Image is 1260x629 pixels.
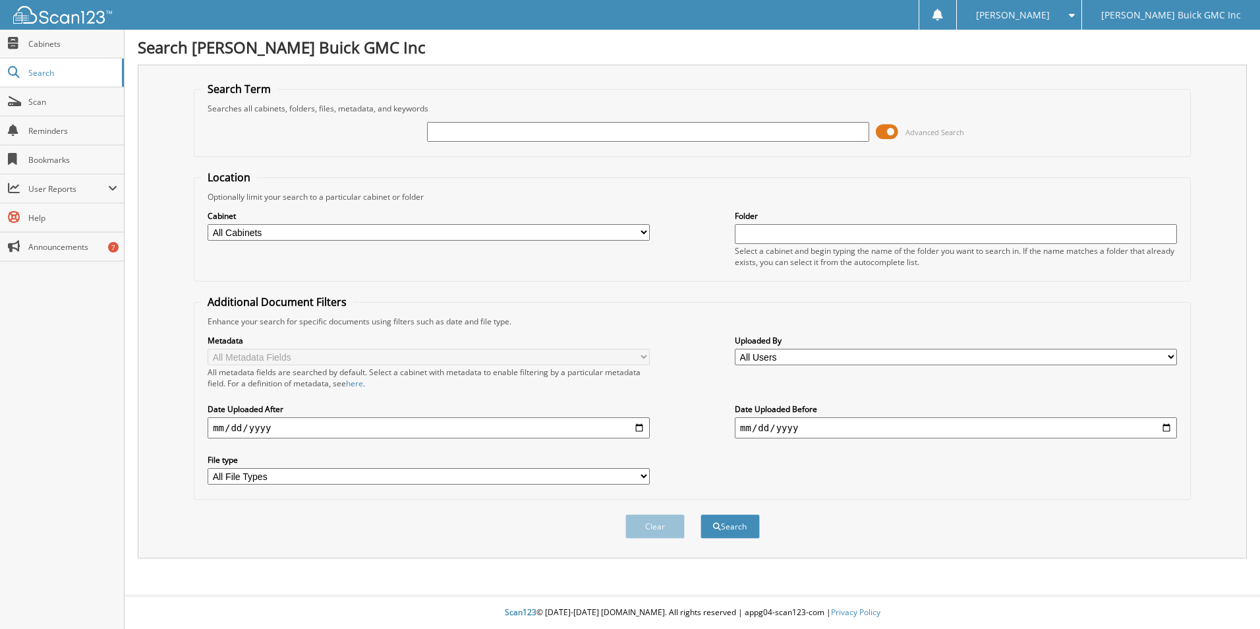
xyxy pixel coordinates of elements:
[208,454,650,465] label: File type
[28,125,117,136] span: Reminders
[735,245,1177,268] div: Select a cabinet and begin typing the name of the folder you want to search in. If the name match...
[13,6,112,24] img: scan123-logo-white.svg
[28,38,117,49] span: Cabinets
[28,96,117,107] span: Scan
[201,295,353,309] legend: Additional Document Filters
[208,404,650,415] label: Date Uploaded After
[108,242,119,253] div: 7
[208,367,650,389] div: All metadata fields are searched by default. Select a cabinet with metadata to enable filtering b...
[201,82,277,96] legend: Search Term
[208,210,650,222] label: Cabinet
[28,154,117,165] span: Bookmarks
[201,103,1184,114] div: Searches all cabinets, folders, files, metadata, and keywords
[976,11,1050,19] span: [PERSON_NAME]
[208,335,650,346] label: Metadata
[201,316,1184,327] div: Enhance your search for specific documents using filters such as date and file type.
[28,67,115,78] span: Search
[505,607,536,618] span: Scan123
[201,191,1184,202] div: Optionally limit your search to a particular cabinet or folder
[28,241,117,253] span: Announcements
[201,170,257,185] legend: Location
[1101,11,1241,19] span: [PERSON_NAME] Buick GMC Inc
[735,404,1177,415] label: Date Uploaded Before
[735,335,1177,346] label: Uploaded By
[625,514,685,539] button: Clear
[208,417,650,438] input: start
[735,417,1177,438] input: end
[831,607,880,618] a: Privacy Policy
[28,183,108,195] span: User Reports
[346,378,363,389] a: here
[28,212,117,224] span: Help
[138,36,1247,58] h1: Search [PERSON_NAME] Buick GMC Inc
[735,210,1177,222] label: Folder
[125,597,1260,629] div: © [DATE]-[DATE] [DOMAIN_NAME]. All rights reserved | appg04-scan123-com |
[905,127,964,137] span: Advanced Search
[701,514,760,539] button: Search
